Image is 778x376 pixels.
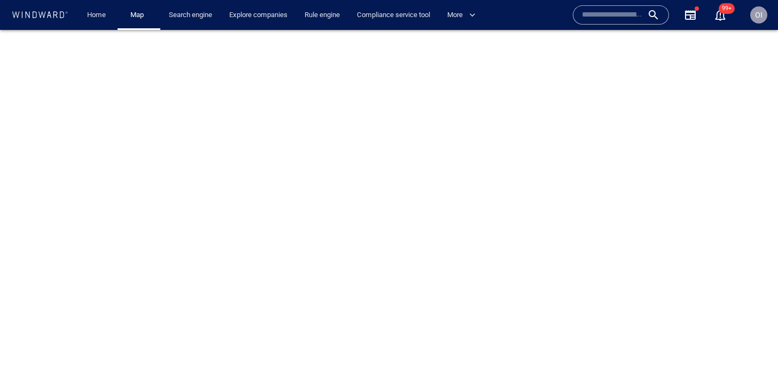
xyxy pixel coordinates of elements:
[755,11,763,19] span: OI
[79,6,113,25] button: Home
[748,4,769,26] button: OI
[122,6,156,25] button: Map
[225,6,292,25] a: Explore companies
[719,3,735,14] span: 99+
[353,6,434,25] a: Compliance service tool
[300,6,344,25] a: Rule engine
[443,6,485,25] button: More
[165,6,216,25] a: Search engine
[447,9,476,21] span: More
[126,6,152,25] a: Map
[83,6,110,25] a: Home
[733,328,770,368] iframe: Chat
[714,9,727,21] div: Notification center
[714,9,727,21] button: 99+
[712,6,729,23] a: 99+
